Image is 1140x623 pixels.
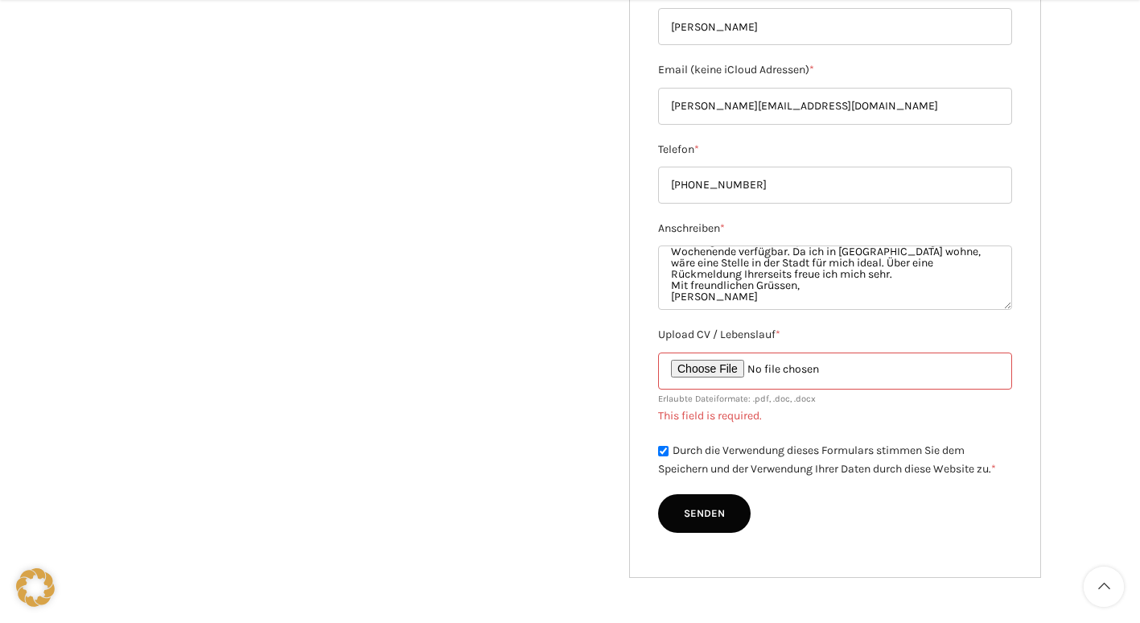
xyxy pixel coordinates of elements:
div: This field is required. [658,407,1012,425]
label: Anschreiben [658,220,1012,237]
label: Upload CV / Lebenslauf [658,326,1012,344]
label: Telefon [658,141,1012,159]
input: Senden [658,494,751,533]
a: Scroll to top button [1084,567,1124,607]
small: Erlaubte Dateiformate: .pdf, .doc, .docx [658,394,816,404]
label: Durch die Verwendung dieses Formulars stimmen Sie dem Speichern und der Verwendung Ihrer Daten du... [658,444,996,476]
label: Email (keine iCloud Adressen) [658,61,1012,79]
